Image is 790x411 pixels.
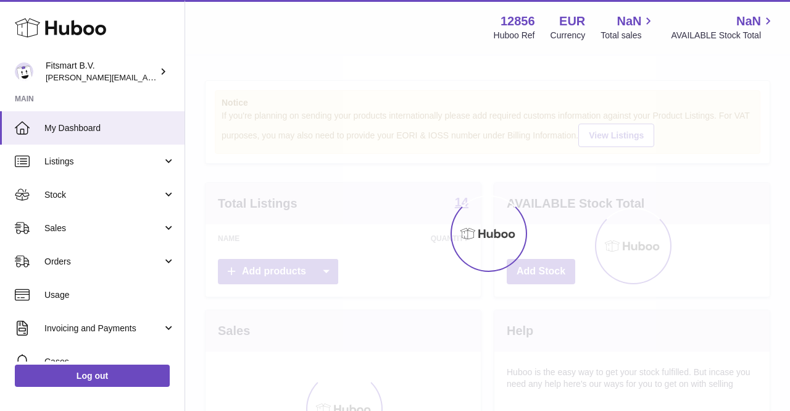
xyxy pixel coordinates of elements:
span: AVAILABLE Stock Total [671,30,775,41]
span: Usage [44,289,175,301]
span: NaN [736,13,761,30]
span: Sales [44,222,162,234]
div: Fitsmart B.V. [46,60,157,83]
a: NaN AVAILABLE Stock Total [671,13,775,41]
a: Log out [15,365,170,387]
span: Cases [44,356,175,368]
a: NaN Total sales [601,13,655,41]
span: Invoicing and Payments [44,323,162,334]
span: [PERSON_NAME][EMAIL_ADDRESS][DOMAIN_NAME] [46,72,247,82]
div: Huboo Ref [494,30,535,41]
span: Stock [44,189,162,201]
div: Currency [551,30,586,41]
span: NaN [617,13,641,30]
img: jonathan@leaderoo.com [15,62,33,81]
span: Listings [44,156,162,167]
strong: EUR [559,13,585,30]
span: Total sales [601,30,655,41]
span: My Dashboard [44,122,175,134]
strong: 12856 [501,13,535,30]
span: Orders [44,256,162,268]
